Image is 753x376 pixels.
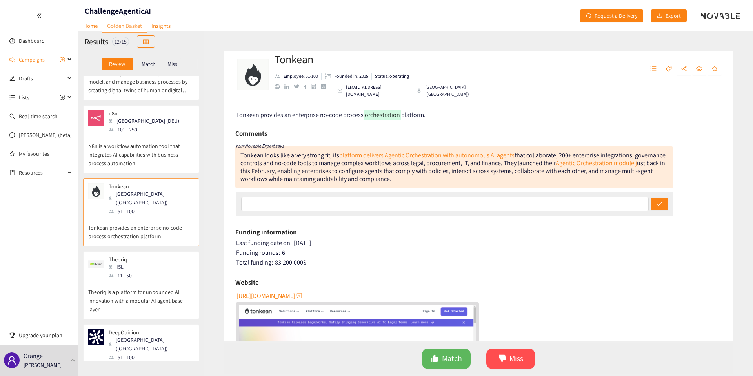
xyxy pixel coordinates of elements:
[401,111,426,119] span: platform.
[109,256,140,263] p: Theoriq
[109,125,184,134] div: 101 - 250
[677,63,691,75] button: share-alt
[109,329,189,336] p: DeepOpinion
[372,73,409,80] li: Status
[622,291,753,376] div: Widget de chat
[109,271,145,280] div: 11 - 50
[509,352,523,365] span: Miss
[9,57,15,62] span: sound
[88,215,194,241] p: Tonkean provides an enterprise no-code process orchestration platform.
[646,63,660,75] button: unordered-list
[498,354,506,363] span: dislike
[304,84,311,89] a: facebook
[109,353,193,361] div: 51 - 100
[88,110,104,126] img: Snapshot of the company's website
[109,110,179,117] p: n8n
[36,13,42,18] span: double-left
[681,66,687,73] span: share-alt
[556,159,637,167] a: Agentic Orchestration module j
[375,73,409,80] p: Status: operating
[143,39,149,45] span: table
[311,84,321,89] a: google maps
[9,95,15,100] span: unordered-list
[235,226,297,238] h6: Funding information
[88,134,194,168] p: N8n is a workflow automation tool that integrates AI capabilities with business process automation.
[657,201,662,208] span: check
[322,73,372,80] li: Founded in year
[112,37,129,46] div: 12 / 15
[235,276,259,288] h6: Website
[85,36,108,47] h2: Results
[88,280,194,314] p: Theoriq is a platform for unbounded AI innovation with a modular AI agent base layer.
[692,63,706,75] button: eye
[708,63,722,75] button: star
[711,66,718,73] span: star
[9,76,15,81] span: edit
[284,73,318,80] p: Employee: 51-100
[650,66,657,73] span: unordered-list
[237,59,269,90] img: Company Logo
[275,51,505,67] h2: Tonkean
[19,113,58,120] a: Real-time search
[19,131,72,139] a: [PERSON_NAME] (beta)
[622,291,753,376] iframe: Chat Widget
[147,20,175,32] a: Insights
[294,84,304,88] a: twitter
[240,151,666,183] div: Tonkean looks like a very strong fit, its that collaborate, 200+ enterprise integrations, governa...
[595,11,637,20] span: Request a Delivery
[109,117,184,125] div: [GEOGRAPHIC_DATA] (DEU)
[24,351,43,361] p: Orange
[88,256,104,272] img: Snapshot of the company's website
[580,9,643,22] button: redoRequest a Delivery
[364,110,401,120] mark: orchestration
[651,9,687,22] button: downloadExport
[417,84,505,98] div: [GEOGRAPHIC_DATA] ([GEOGRAPHIC_DATA])
[651,198,668,210] button: check
[339,151,515,159] a: platform delivers Agentic Orchestration with autonomous AI agents
[334,73,368,80] p: Founded in: 2015
[88,329,104,345] img: Snapshot of the company's website
[275,84,284,89] a: website
[236,239,722,247] div: [DATE]
[19,146,72,162] a: My favourites
[9,332,15,338] span: trophy
[109,207,193,215] div: 51 - 100
[60,57,65,62] span: plus-circle
[19,89,29,105] span: Lists
[657,13,662,19] span: download
[109,183,189,190] p: Tonkean
[88,61,194,95] p: [URL] uses cognitive technologies to map, model, and manage business processes by creating digita...
[442,352,462,365] span: Match
[586,13,591,19] span: redo
[60,95,65,100] span: plus-circle
[275,73,322,80] li: Employees
[346,84,411,98] p: [EMAIL_ADDRESS][DOMAIN_NAME]
[102,20,147,33] a: Golden Basket
[236,259,722,266] div: 83.200.000 $
[666,11,681,20] span: Export
[236,111,364,119] span: Tonkean provides an enterprise no-code process
[109,263,145,271] div: ISL
[236,289,303,302] button: [URL][DOMAIN_NAME]
[235,143,284,149] i: Your Novable Expert says
[662,63,676,75] button: tag
[167,61,177,67] p: Miss
[486,349,535,369] button: dislikeMiss
[236,258,273,266] span: Total funding:
[109,190,193,207] div: [GEOGRAPHIC_DATA] ([GEOGRAPHIC_DATA])
[422,349,471,369] button: likeMatch
[696,66,702,73] span: eye
[236,249,722,257] div: 6
[142,61,156,67] p: Match
[235,128,267,139] h6: Comments
[236,248,280,257] span: Funding rounds:
[24,361,62,369] p: [PERSON_NAME]
[236,291,295,301] span: [URL][DOMAIN_NAME]
[7,356,16,365] span: user
[19,52,45,68] span: Campaigns
[9,170,15,175] span: book
[19,37,45,44] a: Dashboard
[109,61,125,67] p: Review
[321,84,331,89] a: crunchbase
[85,5,151,16] h1: ChallengeAgenticAI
